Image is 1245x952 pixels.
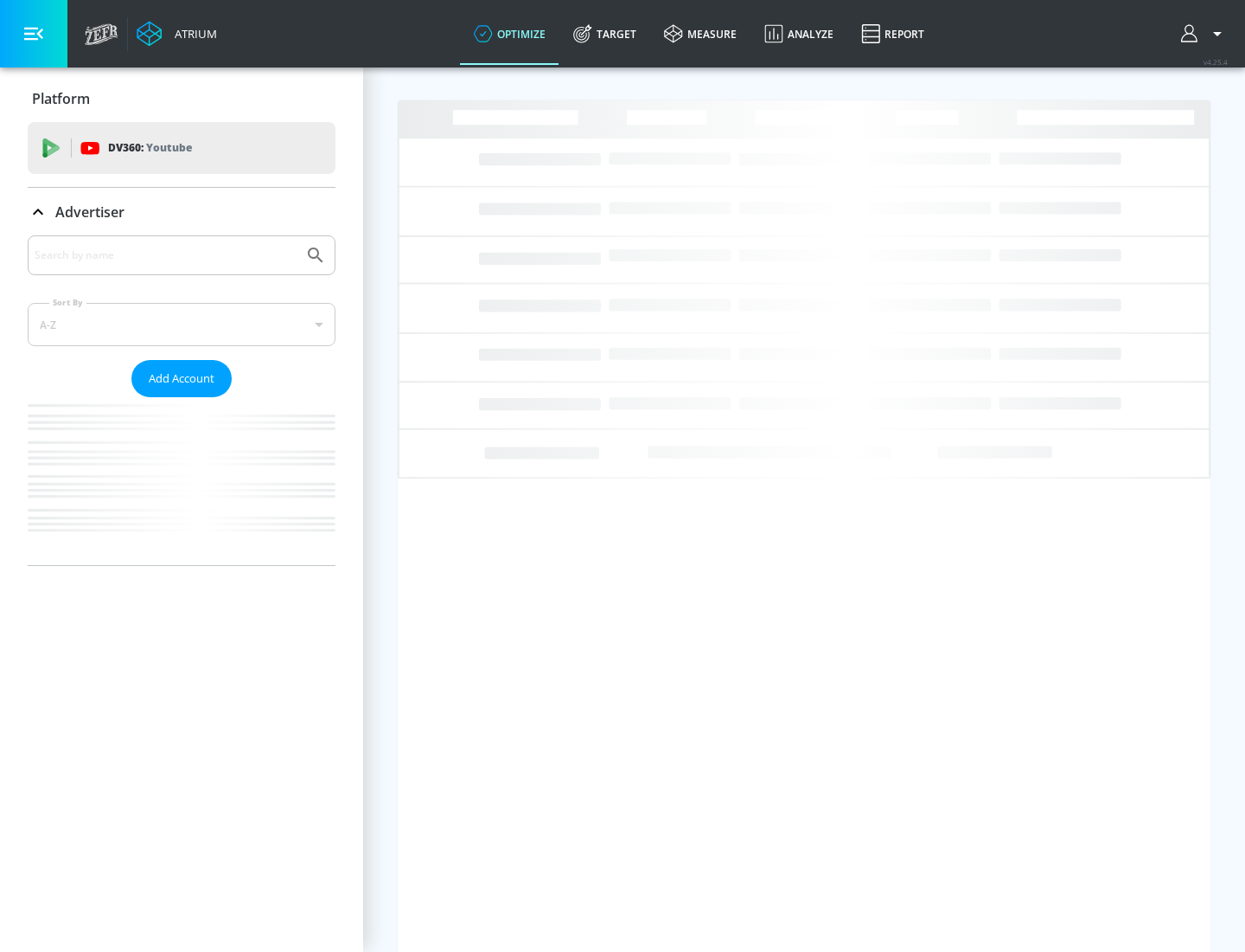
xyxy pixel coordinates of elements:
p: Advertiser [55,203,124,222]
span: v 4.25.4 [1203,57,1228,67]
a: Atrium [137,21,217,47]
p: DV360: [108,138,192,158]
div: Advertiser [28,235,335,565]
a: measure [650,3,750,65]
button: Add Account [131,360,232,397]
div: A-Z [28,303,335,346]
label: Sort By [49,297,86,308]
input: Search by name [35,244,297,267]
a: Target [559,3,650,65]
div: DV360: Youtube [28,122,335,174]
div: Platform [28,74,335,123]
span: Add Account [149,369,214,389]
a: Report [847,3,938,65]
p: Youtube [146,138,192,157]
p: Platform [32,89,90,108]
div: Advertiser [28,188,335,236]
nav: list of Advertiser [28,397,335,565]
div: Atrium [168,26,217,42]
a: Analyze [750,3,847,65]
a: optimize [460,3,559,65]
